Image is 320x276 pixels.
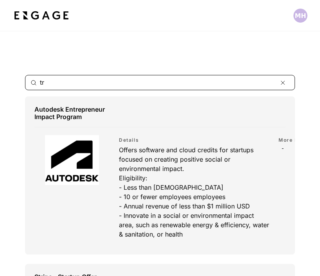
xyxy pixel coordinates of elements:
[119,134,269,144] p: Details
[34,106,110,121] h2: Autodesk Entrepreneur Impact Program
[40,75,272,90] input: Type here to search
[119,145,269,239] p: Offers software and cloud credits for startups focused on creating positive social or environment...
[13,9,70,23] img: bdf1fb74-1727-4ba0-a5bd-bc74ae9fc70b.jpeg
[293,9,307,23] button: Open profile menu
[293,9,307,23] img: Profile picture of Maddie Harper
[34,135,110,185] img: gallery-item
